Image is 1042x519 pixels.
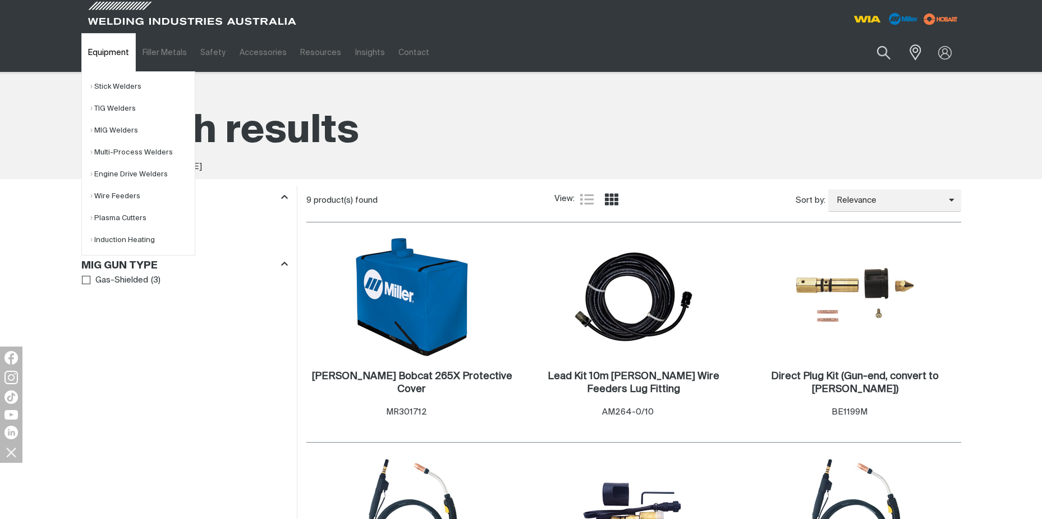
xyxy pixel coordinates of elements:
button: Search products [865,39,903,66]
a: Gas-Shielded [82,273,149,288]
a: MIG Welders [90,120,195,142]
span: ( 3 ) [151,274,160,287]
a: Filler Metals [136,33,194,72]
span: Sort by: [796,194,825,207]
div: 9 [306,195,555,206]
span: product(s) found [314,196,378,204]
ul: Equipment Submenu [81,71,195,256]
img: Direct Plug Kit (Gun-end, convert to Miller) [795,237,915,357]
a: Engine Drive Welders [90,163,195,185]
input: Product name or item number... [850,39,902,66]
a: [PERSON_NAME] Bobcat 265X Protective Cover [312,370,512,396]
a: Lead Kit 10m [PERSON_NAME] Wire Feeders Lug Fitting [534,370,734,396]
a: Multi-Process Welders [90,142,195,163]
a: Equipment [81,33,136,72]
a: Contact [392,33,436,72]
h3: MIG Gun Type [81,259,158,272]
img: Instagram [4,371,18,384]
h1: Search results [81,107,961,157]
ul: MIG Gun Type [82,273,287,288]
a: Plasma Cutters [90,207,195,229]
span: View: [554,193,575,206]
img: miller [920,11,961,28]
img: YouTube [4,410,18,420]
a: List view [580,193,594,206]
a: Direct Plug Kit (Gun-end, convert to [PERSON_NAME]) [755,370,956,396]
h2: Direct Plug Kit (Gun-end, convert to [PERSON_NAME]) [771,371,939,394]
img: Miller Bobcat 265X Protective Cover [352,237,472,357]
nav: Main [81,33,741,72]
a: Accessories [233,33,293,72]
img: Facebook [4,351,18,365]
img: Lead Kit 10m Miller Wire Feeders Lug Fitting [573,237,694,357]
div: Searched on: [81,161,961,174]
span: Relevance [828,194,949,207]
span: AM264-0/10 [602,408,654,416]
div: MIG Gun Type [81,257,288,272]
img: LinkedIn [4,426,18,439]
h2: [PERSON_NAME] Bobcat 265X Protective Cover [312,371,512,394]
a: Resources [293,33,348,72]
a: Stick Welders [90,76,195,98]
img: hide socials [2,443,21,462]
span: BE1199M [832,408,867,416]
span: MR301712 [386,408,427,416]
a: Induction Heating [90,229,195,251]
h2: Lead Kit 10m [PERSON_NAME] Wire Feeders Lug Fitting [548,371,719,394]
a: Insights [348,33,391,72]
a: Safety [194,33,232,72]
section: Product list controls [306,186,961,215]
span: Gas-Shielded [95,274,148,287]
a: TIG Welders [90,98,195,120]
a: Wire Feeders [90,185,195,207]
img: TikTok [4,390,18,404]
